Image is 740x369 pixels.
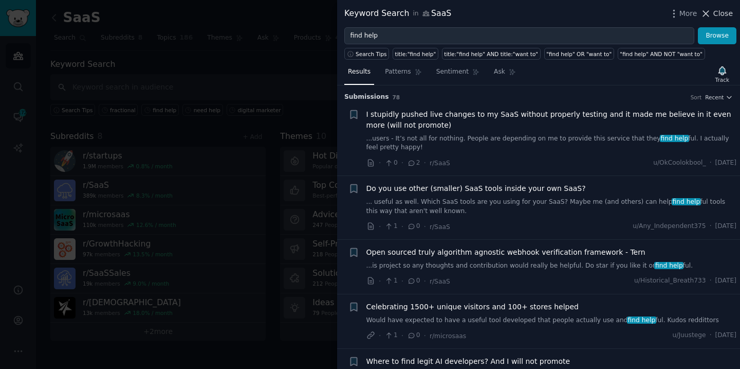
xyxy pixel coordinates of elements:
[407,159,420,168] span: 2
[705,94,724,101] span: Recent
[366,247,645,258] a: Open sourced truly algorithm agnostic webhook verification framework - Tern
[713,8,733,19] span: Close
[710,159,712,168] span: ·
[401,221,403,232] span: ·
[424,221,426,232] span: ·
[444,50,538,58] div: title:"find help" AND title:"want to"
[379,221,381,232] span: ·
[618,48,705,60] a: "find help" AND NOT "want to"
[715,222,736,231] span: [DATE]
[424,330,426,341] span: ·
[344,64,374,85] a: Results
[407,331,420,340] span: 0
[715,276,736,286] span: [DATE]
[669,8,697,19] button: More
[393,48,438,60] a: title:"find help"
[494,67,505,77] span: Ask
[712,63,733,85] button: Track
[430,278,450,285] span: r/SaaS
[379,157,381,168] span: ·
[379,276,381,287] span: ·
[653,159,706,168] span: u/OkCoolokbool_
[424,276,426,287] span: ·
[430,332,466,340] span: r/microsaas
[348,67,371,77] span: Results
[366,109,737,131] a: I stupidly pushed live changes to my SaaS without properly testing and it made me believe in it e...
[366,183,586,194] a: Do you use other (smaller) SaaS tools inside your own SaaS?
[344,93,389,102] span: Submission s
[710,222,712,231] span: ·
[698,27,736,45] button: Browse
[366,302,579,312] a: Celebrating 1500+ unique visitors and 100+ stores helped
[679,8,697,19] span: More
[366,356,570,367] a: Where to find legit AI developers? And I will not promote
[401,157,403,168] span: ·
[379,330,381,341] span: ·
[627,317,656,324] span: find help
[634,276,706,286] span: u/Historical_Breath733
[384,331,397,340] span: 1
[407,222,420,231] span: 0
[546,50,612,58] div: "find help" OR "want to"
[436,67,469,77] span: Sentiment
[442,48,541,60] a: title:"find help" AND title:"want to"
[715,331,736,340] span: [DATE]
[344,48,389,60] button: Search Tips
[366,316,737,325] a: Would have expected to have a useful tool developed that people actually use andfind helpful. Kud...
[710,331,712,340] span: ·
[660,135,689,142] span: find help
[384,159,397,168] span: 0
[385,67,411,77] span: Patterns
[710,276,712,286] span: ·
[366,134,737,152] a: ...users - It’s not all for nothing. People are depending on me to provide this service that they...
[424,157,426,168] span: ·
[433,64,483,85] a: Sentiment
[654,262,683,269] span: find help
[490,64,520,85] a: Ask
[715,159,736,168] span: [DATE]
[633,222,706,231] span: u/Any_Independent375
[673,331,706,340] span: u/Juustege
[401,330,403,341] span: ·
[620,50,702,58] div: "find help" AND NOT "want to"
[544,48,614,60] a: "find help" OR "want to"
[395,50,436,58] div: title:"find help"
[384,276,397,286] span: 1
[672,198,701,205] span: find help
[430,160,450,167] span: r/SaaS
[344,27,694,45] input: Try a keyword related to your business
[430,223,450,231] span: r/SaaS
[401,276,403,287] span: ·
[366,198,737,216] a: ... useful as well. Which SaaS tools are you using for your SaaS? Maybe me (and others) can helpf...
[344,7,451,20] div: Keyword Search SaaS
[691,94,702,101] div: Sort
[356,50,387,58] span: Search Tips
[413,9,418,19] span: in
[700,8,733,19] button: Close
[705,94,733,101] button: Recent
[384,222,397,231] span: 1
[393,94,400,100] span: 78
[366,261,737,271] a: ...is project so any thoughts and contribution would really be helpful. Do star if you like it or...
[715,76,729,83] div: Track
[407,276,420,286] span: 0
[381,64,425,85] a: Patterns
